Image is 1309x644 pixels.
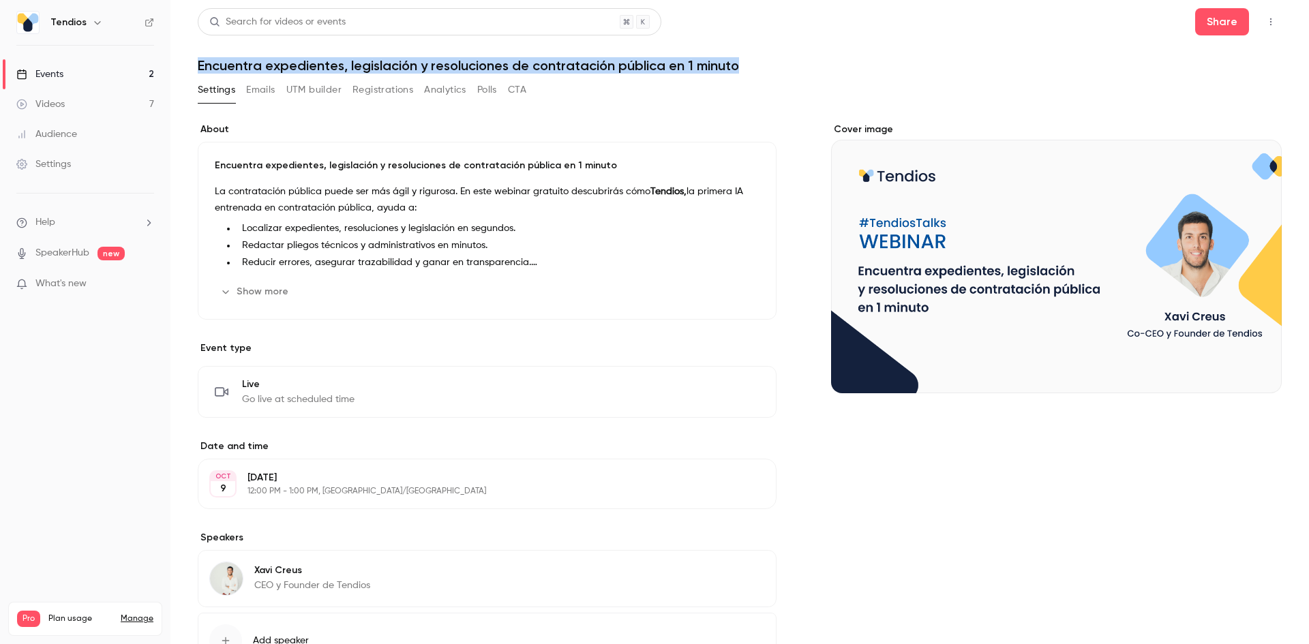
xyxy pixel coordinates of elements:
[50,16,87,29] h6: Tendios
[48,613,112,624] span: Plan usage
[198,531,777,545] label: Speakers
[198,550,777,607] div: Xavi CreusXavi CreusCEO y Founder de Tendios
[254,564,370,577] p: Xavi Creus
[17,12,39,33] img: Tendios
[237,221,759,236] li: Localizar expedientes, resoluciones y legislación en segundos.
[121,613,153,624] a: Manage
[247,471,704,485] p: [DATE]
[237,256,759,270] li: Reducir errores, asegurar trazabilidad y ganar en transparencia.
[242,393,355,406] span: Go live at scheduled time
[242,378,355,391] span: Live
[198,440,777,453] label: Date and time
[247,486,704,497] p: 12:00 PM - 1:00 PM, [GEOGRAPHIC_DATA]/[GEOGRAPHIC_DATA]
[138,278,154,290] iframe: Noticeable Trigger
[198,79,235,101] button: Settings
[215,159,759,172] p: Encuentra expedientes, legislación y resoluciones de contratación pública en 1 minuto
[508,79,526,101] button: CTA
[16,215,154,230] li: help-dropdown-opener
[16,97,65,111] div: Videos
[16,157,71,171] div: Settings
[477,79,497,101] button: Polls
[215,183,759,216] p: La contratación pública puede ser más ágil y rigurosa. En este webinar gratuito descubrirás cómo ...
[198,341,777,355] p: Event type
[286,79,342,101] button: UTM builder
[17,611,40,627] span: Pro
[210,562,243,595] img: Xavi Creus
[211,472,235,481] div: OCT
[35,246,89,260] a: SpeakerHub
[424,79,466,101] button: Analytics
[198,57,1282,74] h1: Encuentra expedientes, legislación y resoluciones de contratación pública en 1 minuto
[831,123,1282,393] section: Cover image
[209,15,346,29] div: Search for videos or events
[831,123,1282,136] label: Cover image
[198,123,777,136] label: About
[35,215,55,230] span: Help
[650,187,687,196] strong: Tendios,
[16,127,77,141] div: Audience
[1195,8,1249,35] button: Share
[97,247,125,260] span: new
[35,277,87,291] span: What's new
[352,79,413,101] button: Registrations
[16,67,63,81] div: Events
[220,482,226,495] p: 9
[246,79,275,101] button: Emails
[237,239,759,253] li: Redactar pliegos técnicos y administrativos en minutos.
[215,281,297,303] button: Show more
[254,579,370,592] p: CEO y Founder de Tendios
